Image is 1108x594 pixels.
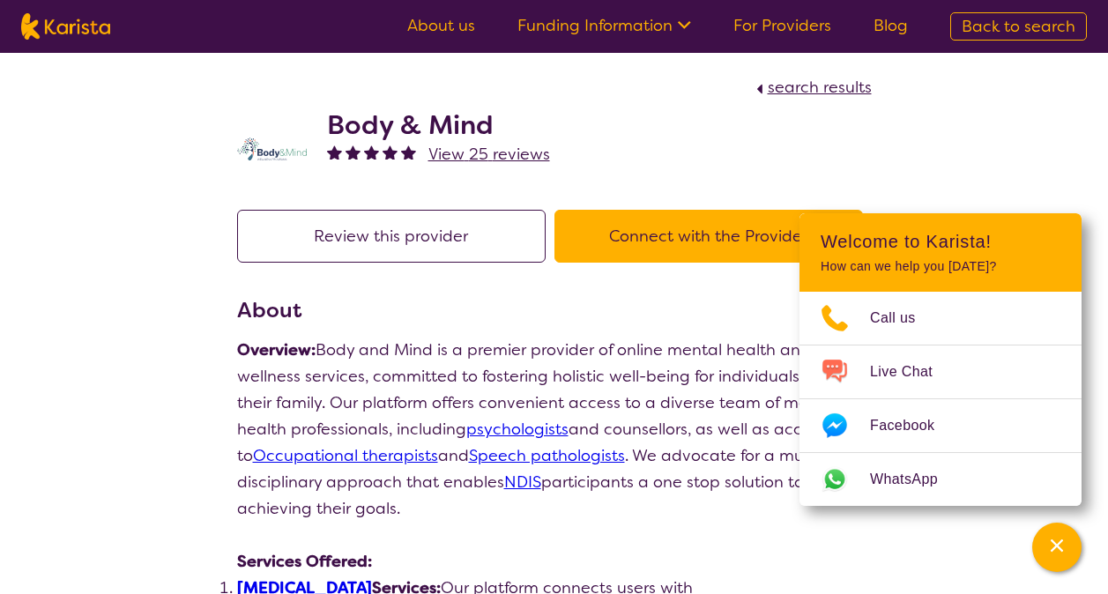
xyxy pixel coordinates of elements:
[950,12,1087,41] a: Back to search
[237,226,554,247] a: Review this provider
[428,144,550,165] span: View 25 reviews
[469,445,625,466] a: Speech pathologists
[407,15,475,36] a: About us
[962,16,1075,37] span: Back to search
[799,292,1082,506] ul: Choose channel
[237,137,308,160] img: qmpolprhjdhzpcuekzqg.svg
[383,145,398,160] img: fullstar
[870,305,937,331] span: Call us
[870,412,956,439] span: Facebook
[870,466,959,493] span: WhatsApp
[821,259,1060,274] p: How can we help you [DATE]?
[253,445,438,466] a: Occupational therapists
[768,77,872,98] span: search results
[504,471,541,493] a: NDIS
[870,359,954,385] span: Live Chat
[733,15,831,36] a: For Providers
[401,145,416,160] img: fullstar
[752,77,872,98] a: search results
[237,551,372,572] strong: Services Offered:
[237,337,872,522] p: Body and Mind is a premier provider of online mental health and wellness services, committed to f...
[821,231,1060,252] h2: Welcome to Karista!
[346,145,361,160] img: fullstar
[466,419,569,440] a: psychologists
[517,15,691,36] a: Funding Information
[799,453,1082,506] a: Web link opens in a new tab.
[1032,523,1082,572] button: Channel Menu
[237,294,872,326] h3: About
[237,210,546,263] button: Review this provider
[554,210,863,263] button: Connect with the Provider
[874,15,908,36] a: Blog
[364,145,379,160] img: fullstar
[799,213,1082,506] div: Channel Menu
[21,13,110,40] img: Karista logo
[327,145,342,160] img: fullstar
[428,141,550,167] a: View 25 reviews
[554,226,872,247] a: Connect with the Provider
[327,109,550,141] h2: Body & Mind
[237,339,316,360] strong: Overview:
